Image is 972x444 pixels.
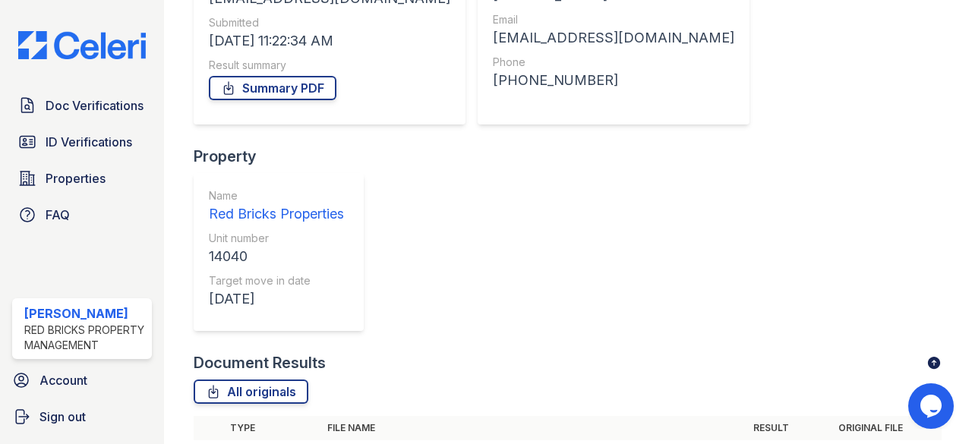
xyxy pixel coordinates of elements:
div: [DATE] 11:22:34 AM [209,30,450,52]
span: Doc Verifications [46,96,144,115]
div: [PERSON_NAME] [24,304,146,323]
div: Result summary [209,58,450,73]
img: CE_Logo_Blue-a8612792a0a2168367f1c8372b55b34899dd931a85d93a1a3d3e32e68fde9ad4.png [6,31,158,60]
div: Submitted [209,15,450,30]
div: [DATE] [209,288,344,310]
span: Sign out [39,408,86,426]
div: Document Results [194,352,326,373]
a: Summary PDF [209,76,336,100]
a: ID Verifications [12,127,152,157]
th: File name [321,416,747,440]
div: 14040 [209,246,344,267]
div: Target move in date [209,273,344,288]
div: Property [194,146,376,167]
div: Name [209,188,344,203]
th: Type [224,416,321,440]
div: Email [493,12,734,27]
span: Account [39,371,87,389]
th: Result [747,416,832,440]
div: Red Bricks Property Management [24,323,146,353]
span: FAQ [46,206,70,224]
a: Account [6,365,158,395]
a: Name Red Bricks Properties [209,188,344,225]
iframe: chat widget [908,383,957,429]
a: Doc Verifications [12,90,152,121]
a: Sign out [6,401,158,432]
span: Properties [46,169,106,187]
div: [PHONE_NUMBER] [493,70,734,91]
a: All originals [194,379,308,404]
div: Unit number [209,231,344,246]
div: Phone [493,55,734,70]
th: Original file [832,416,942,440]
div: Red Bricks Properties [209,203,344,225]
div: [EMAIL_ADDRESS][DOMAIN_NAME] [493,27,734,49]
a: Properties [12,163,152,194]
span: ID Verifications [46,133,132,151]
a: FAQ [12,200,152,230]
